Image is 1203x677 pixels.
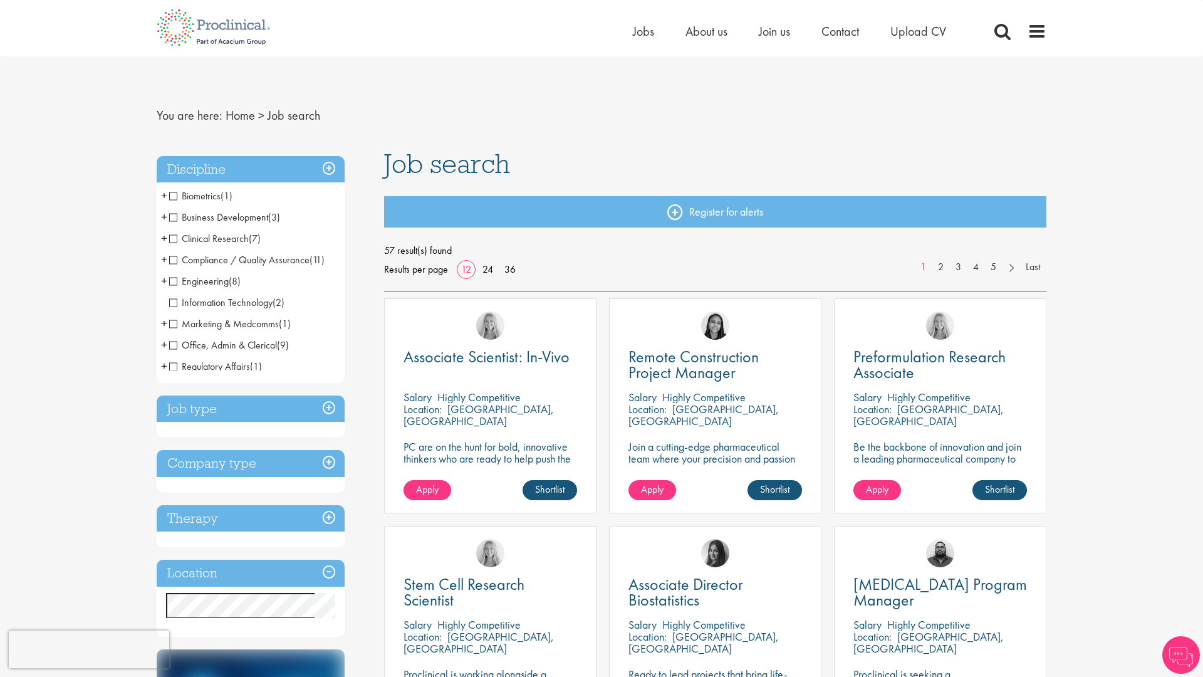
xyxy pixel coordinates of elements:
[404,390,432,404] span: Salary
[404,629,554,656] p: [GEOGRAPHIC_DATA], [GEOGRAPHIC_DATA]
[853,346,1006,383] span: Preformulation Research Associate
[949,260,967,275] a: 3
[628,629,667,644] span: Location:
[169,338,277,352] span: Office, Admin & Clerical
[169,360,250,373] span: Regulatory Affairs
[476,539,504,567] img: Shannon Briggs
[404,574,524,611] span: Stem Cell Research Scientist
[628,629,779,656] p: [GEOGRAPHIC_DATA], [GEOGRAPHIC_DATA]
[157,396,345,422] h3: Job type
[404,629,442,644] span: Location:
[478,263,497,276] a: 24
[273,296,284,309] span: (2)
[221,189,232,202] span: (1)
[161,250,167,269] span: +
[404,349,577,365] a: Associate Scientist: In-Vivo
[628,480,676,500] a: Apply
[437,390,521,404] p: Highly Competitive
[161,357,167,375] span: +
[161,314,167,333] span: +
[226,107,255,123] a: breadcrumb link
[821,23,859,39] a: Contact
[161,271,167,290] span: +
[384,196,1047,228] a: Register for alerts
[984,260,1002,275] a: 5
[662,390,746,404] p: Highly Competitive
[853,390,882,404] span: Salary
[926,539,954,567] img: Ashley Bennett
[932,260,950,275] a: 2
[416,483,439,496] span: Apply
[169,189,221,202] span: Biometrics
[229,275,241,288] span: (8)
[926,312,954,340] a: Shannon Briggs
[853,441,1027,488] p: Be the backbone of innovation and join a leading pharmaceutical company to help keep life-changin...
[914,260,932,275] a: 1
[384,147,510,181] span: Job search
[523,480,577,500] a: Shortlist
[628,441,802,488] p: Join a cutting-edge pharmaceutical team where your precision and passion for quality will help sh...
[157,505,345,532] h3: Therapy
[628,346,759,383] span: Remote Construction Project Manager
[404,346,570,367] span: Associate Scientist: In-Vivo
[169,338,289,352] span: Office, Admin & Clerical
[662,617,746,632] p: Highly Competitive
[685,23,727,39] span: About us
[853,402,892,416] span: Location:
[628,390,657,404] span: Salary
[853,629,1004,656] p: [GEOGRAPHIC_DATA], [GEOGRAPHIC_DATA]
[169,296,284,309] span: Information Technology
[404,402,442,416] span: Location:
[887,617,971,632] p: Highly Competitive
[759,23,790,39] span: Join us
[972,480,1027,500] a: Shortlist
[169,317,291,330] span: Marketing & Medcomms
[437,617,521,632] p: Highly Competitive
[701,312,729,340] img: Eloise Coly
[628,402,667,416] span: Location:
[268,211,280,224] span: (3)
[853,574,1027,611] span: [MEDICAL_DATA] Program Manager
[1162,636,1200,674] img: Chatbot
[277,338,289,352] span: (9)
[404,480,451,500] a: Apply
[157,450,345,477] h3: Company type
[890,23,946,39] span: Upload CV
[853,402,1004,428] p: [GEOGRAPHIC_DATA], [GEOGRAPHIC_DATA]
[628,402,779,428] p: [GEOGRAPHIC_DATA], [GEOGRAPHIC_DATA]
[500,263,520,276] a: 36
[169,275,241,288] span: Engineering
[169,275,229,288] span: Engineering
[853,629,892,644] span: Location:
[169,360,262,373] span: Regulatory Affairs
[169,189,232,202] span: Biometrics
[404,441,577,488] p: PC are on the hunt for bold, innovative thinkers who are ready to help push the boundaries of sci...
[169,317,279,330] span: Marketing & Medcomms
[967,260,985,275] a: 4
[169,253,325,266] span: Compliance / Quality Assurance
[404,617,432,632] span: Salary
[701,539,729,567] img: Heidi Hennigan
[853,617,882,632] span: Salary
[249,232,261,245] span: (7)
[157,560,345,587] h3: Location
[476,312,504,340] img: Shannon Briggs
[628,349,802,380] a: Remote Construction Project Manager
[169,232,261,245] span: Clinical Research
[161,207,167,226] span: +
[157,156,345,183] h3: Discipline
[633,23,654,39] span: Jobs
[169,232,249,245] span: Clinical Research
[628,617,657,632] span: Salary
[169,211,280,224] span: Business Development
[169,296,273,309] span: Information Technology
